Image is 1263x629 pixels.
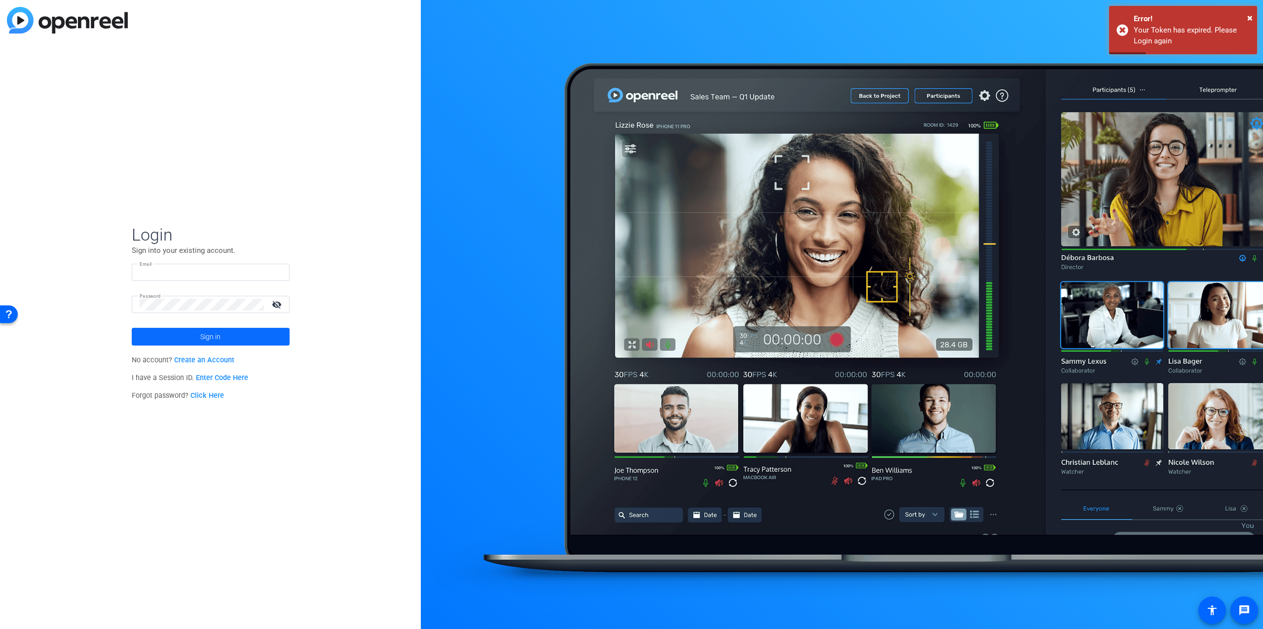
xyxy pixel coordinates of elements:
[1134,13,1250,25] div: Error!
[1238,604,1250,616] mat-icon: message
[132,224,290,245] span: Login
[1247,10,1253,25] button: Close
[132,374,249,382] span: I have a Session ID.
[140,261,152,267] mat-label: Email
[7,7,128,34] img: blue-gradient.svg
[1247,12,1253,24] span: ×
[1134,25,1250,47] div: Your Token has expired. Please Login again
[132,391,224,400] span: Forgot password?
[266,297,290,312] mat-icon: visibility_off
[132,328,290,346] button: Sign in
[140,267,282,279] input: Enter Email Address
[132,245,290,256] p: Sign into your existing account.
[174,356,234,364] a: Create an Account
[190,391,224,400] a: Click Here
[140,293,161,299] mat-label: Password
[1206,604,1218,616] mat-icon: accessibility
[132,356,235,364] span: No account?
[200,324,221,349] span: Sign in
[196,374,248,382] a: Enter Code Here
